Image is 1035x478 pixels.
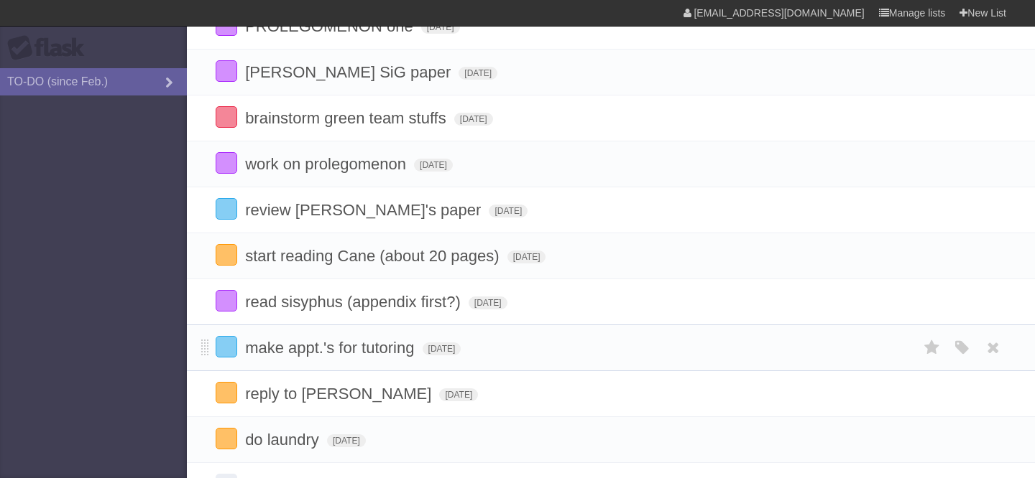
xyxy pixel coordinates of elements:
[459,67,497,80] span: [DATE]
[454,113,493,126] span: [DATE]
[245,385,435,403] span: reply to [PERSON_NAME]
[216,60,237,82] label: Done
[414,159,453,172] span: [DATE]
[216,428,237,449] label: Done
[245,431,323,449] span: do laundry
[919,336,946,360] label: Star task
[216,290,237,311] label: Done
[421,21,460,34] span: [DATE]
[327,434,366,447] span: [DATE]
[469,296,507,309] span: [DATE]
[245,247,502,265] span: start reading Cane (about 20 pages)
[216,244,237,266] label: Done
[245,63,454,81] span: [PERSON_NAME] SiG paper
[507,250,546,263] span: [DATE]
[216,106,237,128] label: Done
[216,382,237,403] label: Done
[245,109,450,127] span: brainstorm green team stuffs
[216,152,237,174] label: Done
[216,198,237,220] label: Done
[216,336,237,357] label: Done
[245,201,484,219] span: review [PERSON_NAME]'s paper
[489,205,528,217] span: [DATE]
[245,339,418,357] span: make appt.'s for tutoring
[423,342,461,355] span: [DATE]
[7,35,93,61] div: Flask
[245,155,410,173] span: work on prolegomenon
[245,293,464,311] span: read sisyphus (appendix first?)
[439,388,478,401] span: [DATE]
